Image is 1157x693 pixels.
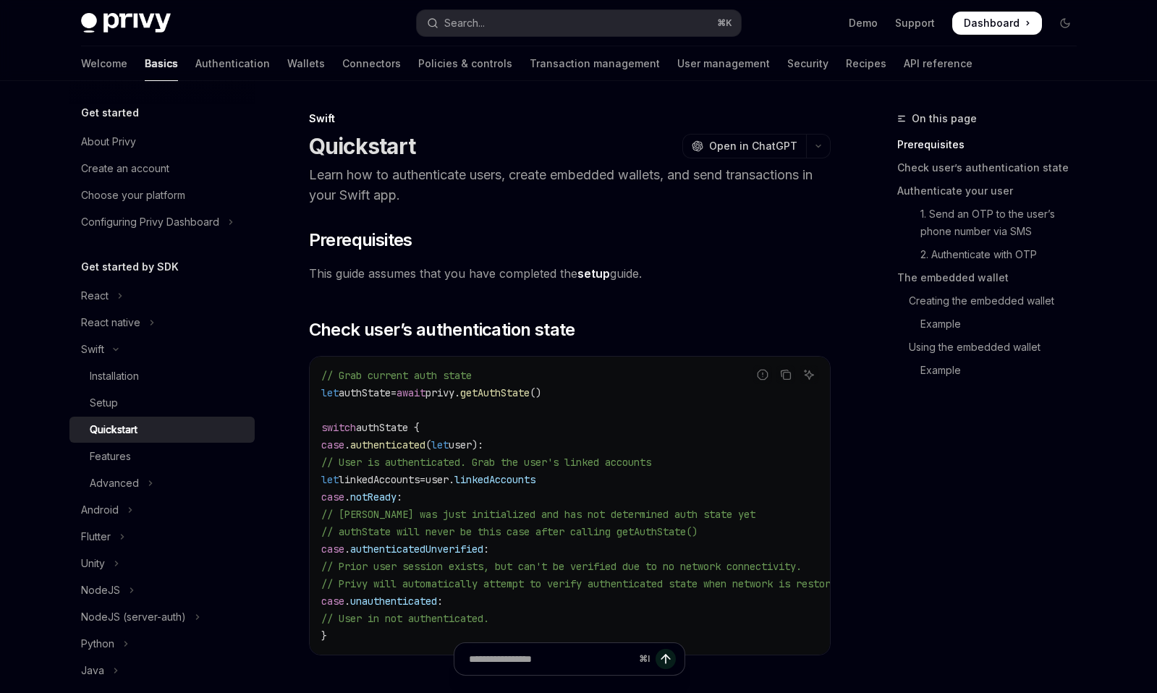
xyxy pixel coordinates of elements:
a: Creating the embedded wallet [897,289,1088,313]
span: // User is authenticated. Grab the user's linked accounts [321,456,651,469]
span: user) [449,438,478,451]
span: . [344,490,350,503]
a: Quickstart [69,417,255,443]
button: Ask AI [800,365,818,384]
a: API reference [904,46,972,81]
span: . [344,438,350,451]
a: Features [69,443,255,469]
div: React native [81,314,140,331]
span: Prerequisites [309,229,412,252]
a: Security [787,46,828,81]
a: Authentication [195,46,270,81]
span: case [321,543,344,556]
span: let [431,438,449,451]
div: Swift [81,341,104,358]
a: Wallets [287,46,325,81]
div: Setup [90,394,118,412]
a: Setup [69,390,255,416]
a: Transaction management [530,46,660,81]
a: Recipes [846,46,886,81]
div: NodeJS (server-auth) [81,608,186,626]
span: : [483,543,489,556]
div: Python [81,635,114,652]
div: Java [81,662,104,679]
button: Toggle dark mode [1054,12,1077,35]
a: setup [577,266,610,281]
p: Learn how to authenticate users, create embedded wallets, and send transactions in your Swift app. [309,165,831,205]
span: Check user’s authentication state [309,318,575,341]
button: Toggle Configuring Privy Dashboard section [69,209,255,235]
span: user. [425,473,454,486]
a: Using the embedded wallet [897,336,1088,359]
span: getAuthState [460,386,530,399]
div: Unity [81,555,105,572]
span: // Privy will automatically attempt to verify authenticated state when network is restored. [321,577,848,590]
div: Create an account [81,160,169,177]
span: let [321,386,339,399]
div: Flutter [81,528,111,545]
span: authenticated [350,438,425,451]
a: Support [895,16,935,30]
span: = [391,386,397,399]
a: The embedded wallet [897,266,1088,289]
a: Example [897,313,1088,336]
div: About Privy [81,133,136,150]
div: Android [81,501,119,519]
button: Send message [656,649,676,669]
button: Toggle Swift section [69,336,255,362]
a: Installation [69,363,255,389]
span: switch [321,421,356,434]
button: Report incorrect code [753,365,772,384]
span: ( [425,438,431,451]
button: Toggle React native section [69,310,255,336]
button: Toggle Unity section [69,550,255,577]
button: Toggle NodeJS (server-auth) section [69,604,255,630]
span: Dashboard [964,16,1020,30]
a: Example [897,359,1088,382]
span: Open in ChatGPT [709,139,797,153]
h1: Quickstart [309,133,416,159]
a: Dashboard [952,12,1042,35]
span: linkedAccounts [339,473,420,486]
div: NodeJS [81,582,120,599]
a: Policies & controls [418,46,512,81]
span: authState [339,386,391,399]
div: Search... [444,14,485,32]
a: Check user’s authentication state [897,156,1088,179]
button: Toggle Python section [69,631,255,657]
button: Toggle NodeJS section [69,577,255,603]
a: Basics [145,46,178,81]
span: unauthenticated [350,595,437,608]
span: : [437,595,443,608]
a: Choose your platform [69,182,255,208]
button: Open in ChatGPT [682,134,806,158]
span: ⌘ K [717,17,732,29]
span: = [420,473,425,486]
img: dark logo [81,13,171,33]
h5: Get started by SDK [81,258,179,276]
button: Toggle Android section [69,497,255,523]
span: . [344,595,350,608]
a: Welcome [81,46,127,81]
div: Swift [309,111,831,126]
div: Installation [90,367,139,385]
a: 2. Authenticate with OTP [897,243,1088,266]
span: // Grab current auth state [321,369,472,382]
button: Toggle Java section [69,658,255,684]
div: Features [90,448,131,465]
span: authenticatedUnverified [350,543,483,556]
span: let [321,473,339,486]
input: Ask a question... [469,643,633,675]
span: privy. [425,386,460,399]
span: . [344,543,350,556]
div: React [81,287,109,305]
span: linkedAccounts [454,473,535,486]
button: Copy the contents from the code block [776,365,795,384]
span: authState { [356,421,420,434]
span: case [321,490,344,503]
span: notReady [350,490,397,503]
h5: Get started [81,104,139,122]
span: // [PERSON_NAME] was just initialized and has not determined auth state yet [321,508,755,521]
a: Connectors [342,46,401,81]
span: await [397,386,425,399]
